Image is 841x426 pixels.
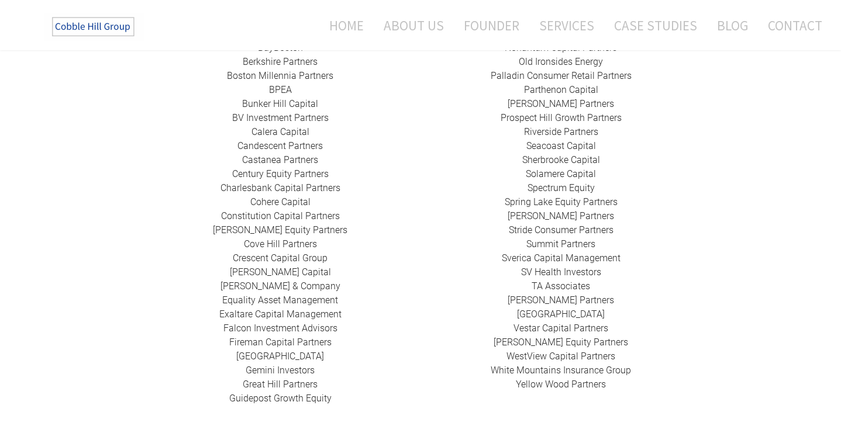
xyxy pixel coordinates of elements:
[230,266,331,278] a: [PERSON_NAME] Capital
[242,98,318,109] a: ​Bunker Hill Capital
[233,252,328,264] a: ​Crescent Capital Group
[494,337,628,348] a: [PERSON_NAME] Equity Partners
[250,196,311,207] a: Cohere Capital
[251,126,309,137] a: Calera Capital
[526,140,596,151] a: Seacoast Capital
[506,351,615,362] a: ​WestView Capital Partners
[530,10,603,41] a: Services
[269,84,292,95] a: BPEA
[501,112,622,123] a: Prospect Hill Growth Partners
[232,168,329,179] a: ​Century Equity Partners
[246,365,315,376] a: Gemini Investors
[237,140,323,151] a: Candescent Partners
[708,10,757,41] a: Blog
[455,10,528,41] a: Founder
[508,210,614,221] a: [PERSON_NAME] Partners
[229,393,332,404] a: Guidepost Growth Equity
[521,266,601,278] a: SV Health Investors
[219,309,342,320] a: ​Exaltare Capital Management
[517,309,605,320] a: ​[GEOGRAPHIC_DATA]
[223,323,337,334] a: ​Falcon Investment Advisors
[232,112,329,123] a: BV Investment Partners
[243,56,318,67] a: Berkshire Partners
[312,10,373,41] a: Home
[222,295,338,306] a: ​Equality Asset Management
[236,351,324,362] a: ​[GEOGRAPHIC_DATA]
[220,280,340,292] a: [PERSON_NAME] & Company
[759,10,822,41] a: Contact
[528,182,595,193] a: Spectrum Equity
[502,252,621,264] a: Sverica Capital Management
[508,98,614,109] a: ​[PERSON_NAME] Partners
[505,196,618,207] a: Spring Lake Equity Partners
[44,12,144,41] img: The Cobble Hill Group LLC
[519,56,603,67] a: ​Old Ironsides Energy
[227,70,333,81] a: Boston Millennia Partners
[526,238,595,250] a: Summit Partners
[532,280,590,292] a: ​TA Associates
[242,154,318,165] a: ​Castanea Partners
[508,295,614,306] a: [PERSON_NAME] Partners
[243,379,318,390] a: Great Hill Partners​
[524,126,598,137] a: Riverside Partners
[375,10,453,41] a: About Us
[605,10,706,41] a: Case Studies
[220,182,340,193] a: Charlesbank Capital Partners
[491,70,632,81] a: Palladin Consumer Retail Partners
[509,224,613,235] a: Stride Consumer Partners
[524,84,598,95] a: ​Parthenon Capital
[522,154,600,165] a: ​Sherbrooke Capital​
[513,323,608,334] a: ​Vestar Capital Partners
[221,210,340,221] a: Constitution Capital Partners
[229,337,332,348] a: Fireman Capital Partners
[244,238,317,250] a: Cove Hill Partners
[213,224,347,235] a: ​[PERSON_NAME] Equity Partners
[526,168,596,179] a: Solamere Capital
[516,379,606,390] a: Yellow Wood Partners
[491,365,631,376] a: White Mountains Insurance Group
